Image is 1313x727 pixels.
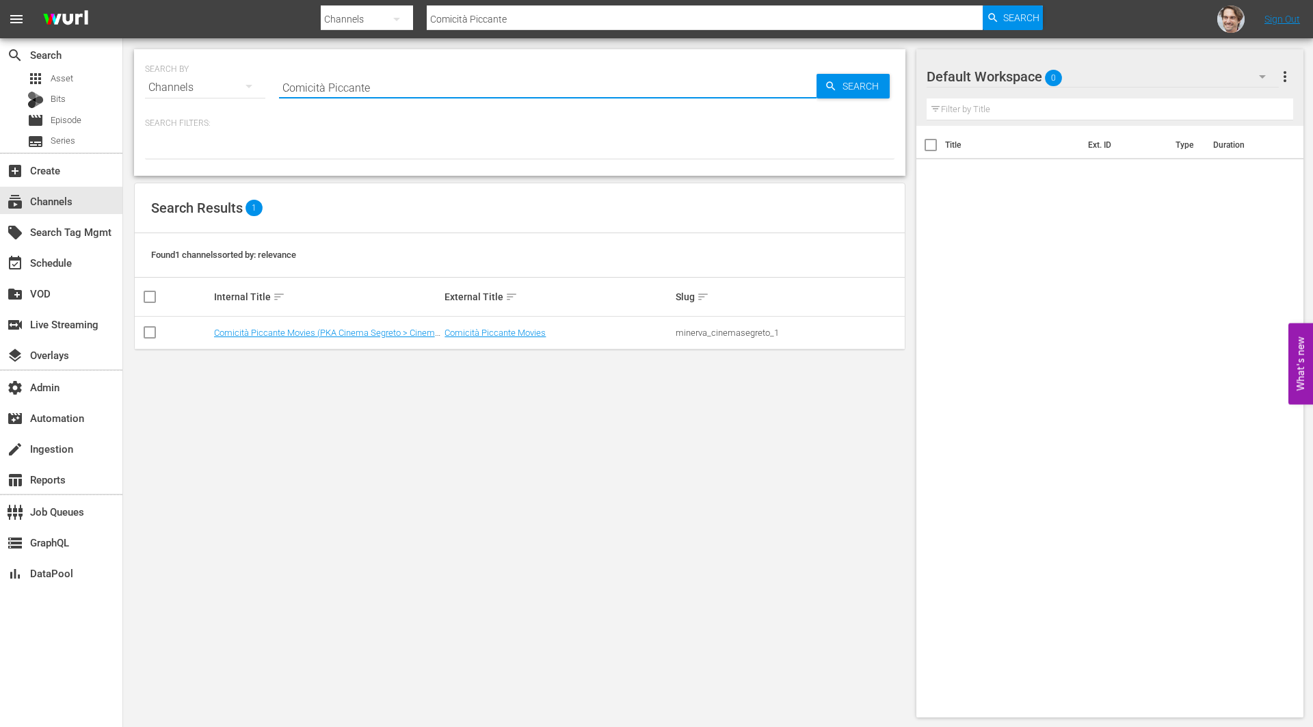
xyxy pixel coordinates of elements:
span: sort [697,291,709,303]
span: Search [7,47,23,64]
th: Title [945,126,1080,164]
button: Search [817,74,890,98]
span: Reports [7,472,23,488]
div: Slug [676,289,903,305]
p: Search Filters: [145,118,894,129]
th: Ext. ID [1080,126,1167,164]
span: 0 [1045,64,1062,92]
span: Overlays [7,347,23,364]
span: Admin [7,380,23,396]
span: Search Tag Mgmt [7,224,23,241]
span: Create [7,163,23,179]
span: Channels [7,194,23,210]
div: Default Workspace [927,57,1279,96]
span: Bits [51,92,66,106]
span: Search [837,74,890,98]
span: more_vert [1277,68,1293,85]
span: menu [8,11,25,27]
button: Search [983,5,1043,30]
span: GraphQL [7,535,23,551]
a: Comicità Piccante Movies [445,328,546,338]
div: Channels [145,68,265,107]
button: Open Feedback Widget [1288,323,1313,404]
div: minerva_cinemasegreto_1 [676,328,903,338]
span: Episode [51,114,81,127]
button: more_vert [1277,60,1293,93]
a: Sign Out [1264,14,1300,25]
span: Live Streaming [7,317,23,333]
span: VOD [7,286,23,302]
span: Job Queues [7,504,23,520]
span: Ingestion [7,441,23,458]
span: Search [1003,5,1039,30]
span: Asset [27,70,44,87]
span: DataPool [7,566,23,582]
span: Automation [7,410,23,427]
span: Asset [51,72,73,85]
div: Internal Title [214,289,441,305]
img: photo.jpg [1217,5,1245,33]
span: Found 1 channels sorted by: relevance [151,250,296,260]
img: ans4CAIJ8jUAAAAAAAAAAAAAAAAAAAAAAAAgQb4GAAAAAAAAAAAAAAAAAAAAAAAAJMjXAAAAAAAAAAAAAAAAAAAAAAAAgAT5G... [33,3,98,36]
span: Search Results [151,200,243,216]
span: Series [27,133,44,150]
span: Series [51,134,75,148]
span: 1 [246,200,263,216]
th: Type [1167,126,1205,164]
span: Episode [27,112,44,129]
span: sort [273,291,285,303]
div: External Title [445,289,672,305]
th: Duration [1205,126,1287,164]
div: Bits [27,92,44,108]
span: sort [505,291,518,303]
span: Schedule [7,255,23,272]
a: Comicità Piccante Movies (PKA Cinema Segreto > Cinema Italiano > Cinema Poliziottesco) [214,328,440,348]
